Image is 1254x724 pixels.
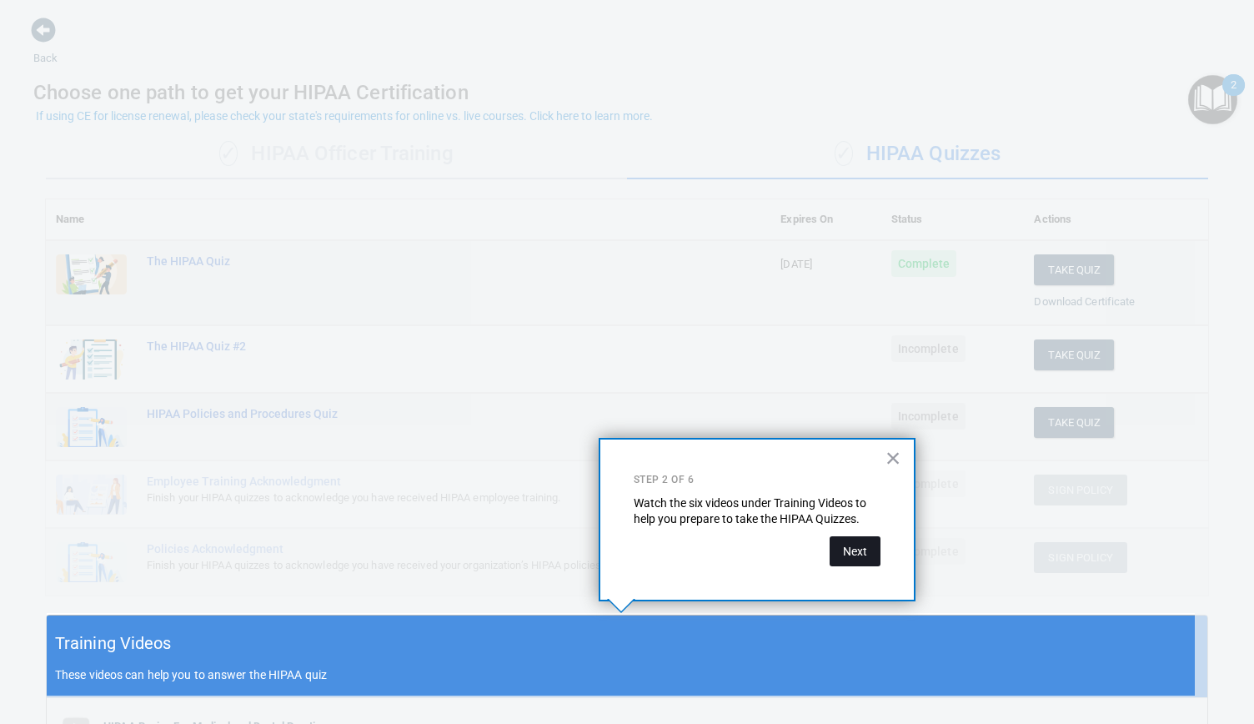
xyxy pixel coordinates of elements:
p: These videos can help you to answer the HIPAA quiz [55,668,1199,681]
button: Next [830,536,880,566]
p: Step 2 of 6 [634,473,880,487]
h5: Training Videos [55,629,172,658]
button: Close [885,445,901,471]
p: Watch the six videos under Training Videos to help you prepare to take the HIPAA Quizzes. [634,495,880,528]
